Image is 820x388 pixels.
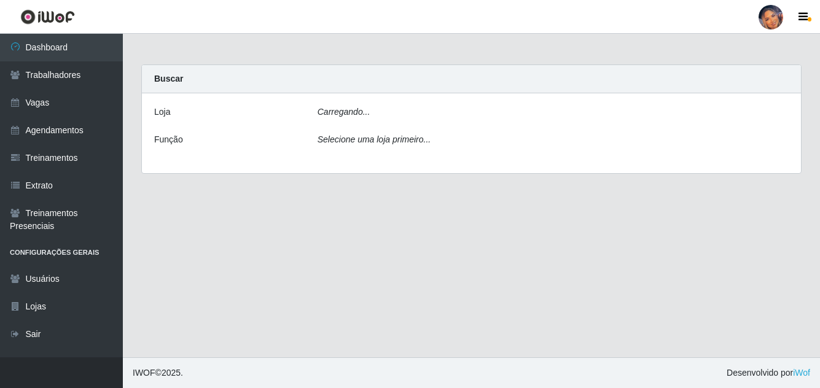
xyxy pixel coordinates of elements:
span: © 2025 . [133,367,183,379]
strong: Buscar [154,74,183,83]
a: iWof [793,368,810,378]
img: CoreUI Logo [20,9,75,25]
span: Desenvolvido por [727,367,810,379]
i: Selecione uma loja primeiro... [318,134,431,144]
label: Loja [154,106,170,118]
span: IWOF [133,368,155,378]
label: Função [154,133,183,146]
i: Carregando... [318,107,370,117]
